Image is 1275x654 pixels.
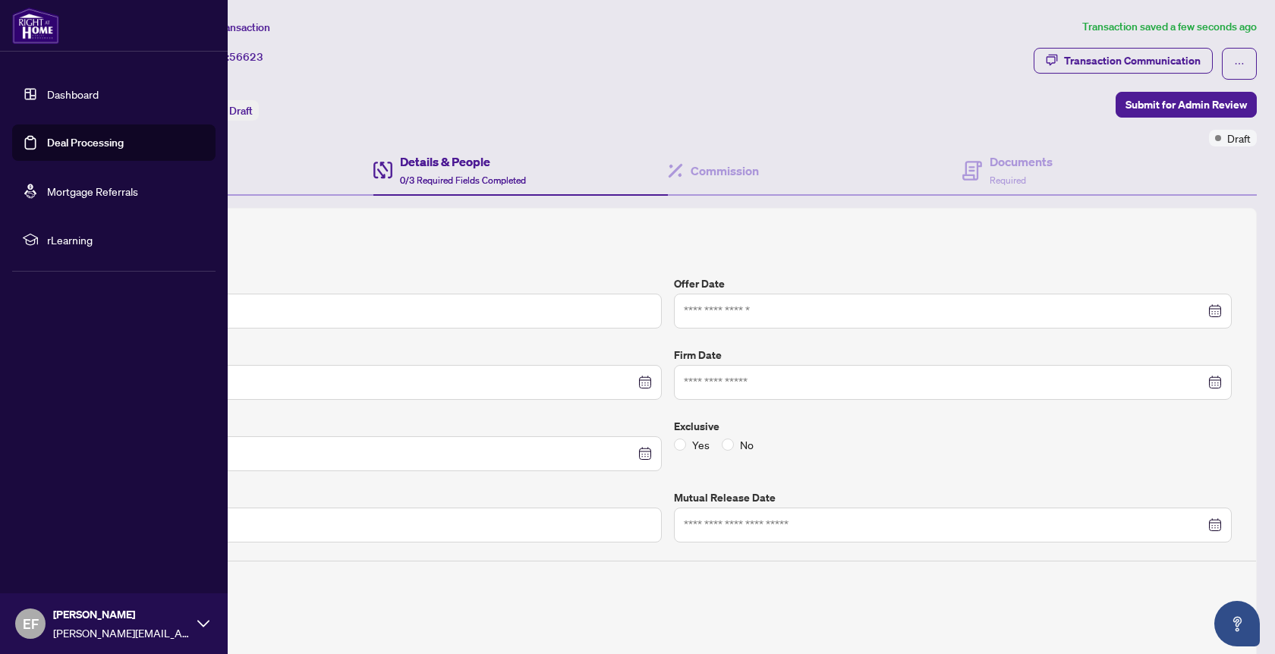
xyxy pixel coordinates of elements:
label: Firm Date [674,347,1232,363]
button: Open asap [1214,601,1260,646]
span: 56623 [229,50,263,64]
article: Transaction saved a few seconds ago [1082,18,1257,36]
span: Draft [1227,130,1251,146]
span: [PERSON_NAME][EMAIL_ADDRESS][DOMAIN_NAME] [53,624,190,641]
label: Sold Price [104,275,662,292]
span: 0/3 Required Fields Completed [400,175,526,186]
div: Transaction Communication [1064,49,1201,73]
h4: Documents [990,152,1053,171]
h2: Trade Details [104,233,1232,257]
img: logo [12,8,59,44]
span: Required [990,175,1026,186]
label: Unit/Lot Number [104,489,662,506]
a: Dashboard [47,87,99,101]
label: Conditional Date [104,418,662,435]
label: Closing Date [104,347,662,363]
label: Mutual Release Date [674,489,1232,506]
h4: Commission [691,162,759,180]
h4: Details & People [400,152,526,171]
h4: Deposit [104,574,1232,592]
span: Submit for Admin Review [1125,93,1247,117]
a: Mortgage Referrals [47,184,138,198]
span: ellipsis [1234,58,1245,69]
span: EF [23,613,39,634]
a: Deal Processing [47,136,124,149]
span: rLearning [47,231,205,248]
label: Exclusive [674,418,1232,435]
span: [PERSON_NAME] [53,606,190,623]
button: Submit for Admin Review [1116,92,1257,118]
button: Transaction Communication [1034,48,1213,74]
span: No [734,436,760,453]
span: Draft [229,104,253,118]
label: Offer Date [674,275,1232,292]
span: Yes [686,436,716,453]
span: View Transaction [189,20,270,34]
